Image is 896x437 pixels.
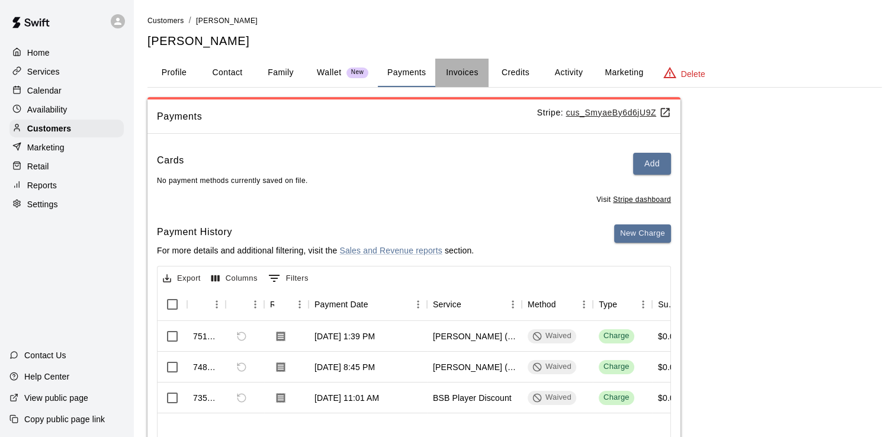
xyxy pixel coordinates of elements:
[189,14,191,27] li: /
[157,109,537,124] span: Payments
[522,288,593,321] div: Method
[314,330,375,342] div: Aug 12, 2025, 1:39 PM
[9,158,124,175] a: Retail
[603,330,630,342] div: Charge
[681,68,705,80] p: Delete
[532,361,571,372] div: Waived
[157,153,184,175] h6: Cards
[157,176,308,185] span: No payment methods currently saved on file.
[314,392,379,404] div: Aug 4, 2025, 11:01 AM
[24,392,88,404] p: View public page
[27,104,68,115] p: Availability
[27,85,62,97] p: Calendar
[613,195,671,204] u: Stripe dashboard
[532,392,571,403] div: Waived
[291,295,309,313] button: Menu
[27,198,58,210] p: Settings
[27,123,71,134] p: Customers
[147,15,184,25] a: Customers
[270,387,291,409] button: Download Receipt
[246,295,264,313] button: Menu
[339,246,442,255] a: Sales and Revenue reports
[193,361,220,373] div: 748493
[232,388,252,408] span: Refund payment
[270,356,291,378] button: Download Receipt
[157,224,474,240] h6: Payment History
[603,361,630,372] div: Charge
[433,330,516,342] div: Wilmy Marrero (60 min)
[9,101,124,118] a: Availability
[409,295,427,313] button: Menu
[232,296,248,313] button: Sort
[427,288,522,321] div: Service
[147,59,201,87] button: Profile
[9,195,124,213] a: Settings
[27,66,60,78] p: Services
[433,392,512,404] div: BSB Player Discount
[603,392,630,403] div: Charge
[147,14,882,27] nav: breadcrumb
[9,82,124,99] a: Calendar
[309,288,427,321] div: Payment Date
[596,194,671,206] span: Visit
[24,349,66,361] p: Contact Us
[9,176,124,194] a: Reports
[556,296,573,313] button: Sort
[232,326,252,346] span: Refund payment
[368,296,385,313] button: Sort
[575,295,593,313] button: Menu
[157,245,474,256] p: For more details and additional filtering, visit the section.
[532,330,571,342] div: Waived
[27,47,50,59] p: Home
[528,288,556,321] div: Method
[314,288,368,321] div: Payment Date
[254,59,307,87] button: Family
[633,153,671,175] button: Add
[270,288,274,321] div: Receipt
[614,224,671,243] button: New Charge
[232,357,252,377] span: Refund payment
[378,59,435,87] button: Payments
[9,139,124,156] a: Marketing
[542,59,595,87] button: Activity
[24,413,105,425] p: Copy public page link
[9,120,124,137] div: Customers
[658,392,679,404] div: $0.00
[201,59,254,87] button: Contact
[317,66,342,79] p: Wallet
[433,361,516,373] div: Wilmy Marrero (60 min)
[658,330,679,342] div: $0.00
[504,295,522,313] button: Menu
[24,371,69,383] p: Help Center
[593,288,652,321] div: Type
[595,59,653,87] button: Marketing
[9,44,124,62] a: Home
[617,296,634,313] button: Sort
[274,296,291,313] button: Sort
[264,288,309,321] div: Receipt
[566,108,671,117] a: cus_SmyaeBy6d6jU9Z
[193,296,210,313] button: Sort
[147,33,882,49] h5: [PERSON_NAME]
[658,288,677,321] div: Subtotal
[314,361,375,373] div: Aug 10, 2025, 8:45 PM
[433,288,461,321] div: Service
[634,295,652,313] button: Menu
[27,160,49,172] p: Retail
[147,17,184,25] span: Customers
[9,63,124,81] div: Services
[265,269,311,288] button: Show filters
[160,269,204,288] button: Export
[27,179,57,191] p: Reports
[187,288,226,321] div: Id
[27,142,65,153] p: Marketing
[658,361,679,373] div: $0.00
[489,59,542,87] button: Credits
[435,59,489,87] button: Invoices
[346,69,368,76] span: New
